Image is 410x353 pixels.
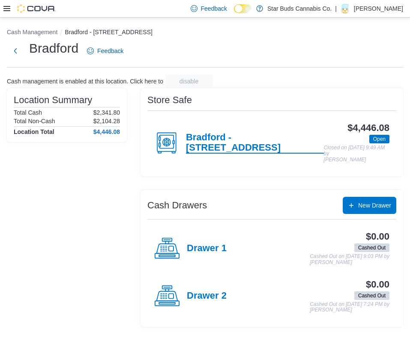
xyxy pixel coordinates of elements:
[366,279,389,290] h3: $0.00
[17,4,56,13] img: Cova
[187,291,227,302] h4: Drawer 2
[369,135,389,143] span: Open
[335,3,337,14] p: |
[354,291,389,300] span: Cashed Out
[84,42,127,59] a: Feedback
[354,3,403,14] p: [PERSON_NAME]
[373,135,386,143] span: Open
[93,128,120,135] h4: $4,446.08
[14,95,92,105] h3: Location Summary
[147,95,192,105] h3: Store Safe
[358,244,386,252] span: Cashed Out
[354,243,389,252] span: Cashed Out
[324,145,389,163] p: Closed on [DATE] 9:49 AM by [PERSON_NAME]
[7,29,57,36] button: Cash Management
[343,197,396,214] button: New Drawer
[234,4,252,13] input: Dark Mode
[14,118,55,125] h6: Total Non-Cash
[93,109,120,116] p: $2,341.80
[267,3,332,14] p: Star Buds Cannabis Co.
[358,292,386,300] span: Cashed Out
[93,118,120,125] p: $2,104.28
[187,243,227,254] h4: Drawer 1
[97,47,123,55] span: Feedback
[180,77,198,86] span: disable
[14,128,54,135] h4: Location Total
[165,74,213,88] button: disable
[347,123,389,133] h3: $4,446.08
[29,40,78,57] h1: Bradford
[358,201,391,210] span: New Drawer
[340,3,350,14] div: Daniel Swadron
[310,302,389,313] p: Cashed Out on [DATE] 7:24 PM by [PERSON_NAME]
[14,109,42,116] h6: Total Cash
[186,132,324,154] h4: Bradford - [STREET_ADDRESS]
[147,200,207,211] h3: Cash Drawers
[7,78,163,85] p: Cash management is enabled at this location. Click here to
[310,254,389,265] p: Cashed Out on [DATE] 9:03 PM by [PERSON_NAME]
[7,28,403,38] nav: An example of EuiBreadcrumbs
[65,29,153,36] button: Bradford - [STREET_ADDRESS]
[201,4,227,13] span: Feedback
[366,231,389,242] h3: $0.00
[7,42,24,59] button: Next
